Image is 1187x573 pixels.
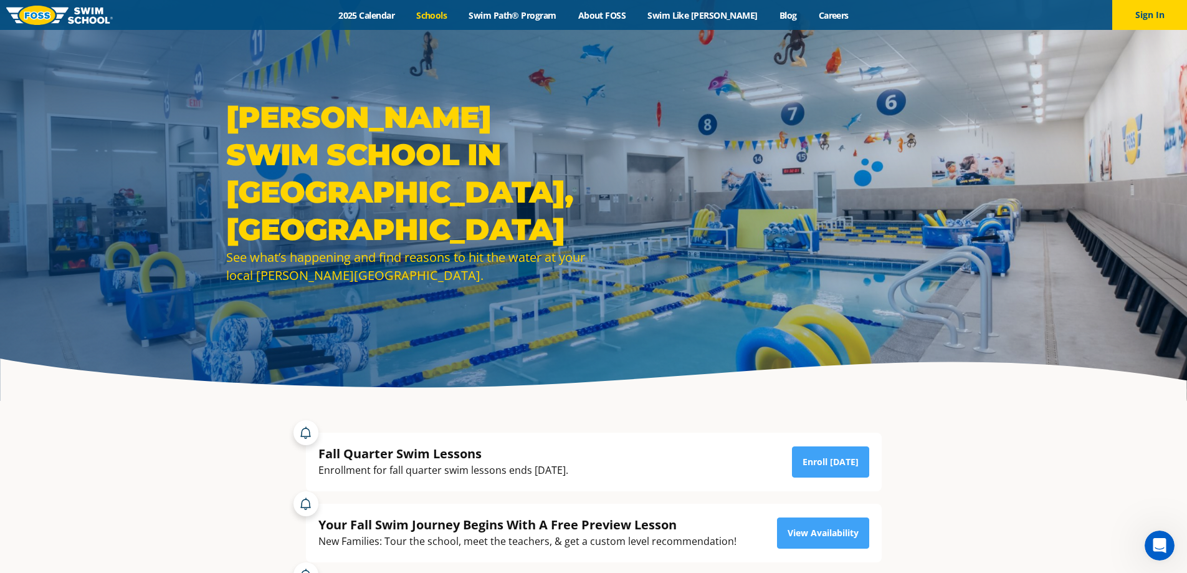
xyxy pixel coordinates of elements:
a: Swim Path® Program [458,9,567,21]
div: Enrollment for fall quarter swim lessons ends [DATE]. [318,462,568,479]
div: Fall Quarter Swim Lessons [318,445,568,462]
a: 2025 Calendar [328,9,406,21]
a: Schools [406,9,458,21]
a: View Availability [777,518,869,549]
div: Your Fall Swim Journey Begins With A Free Preview Lesson [318,516,737,533]
div: New Families: Tour the school, meet the teachers, & get a custom level recommendation! [318,533,737,550]
h1: [PERSON_NAME] Swim School in [GEOGRAPHIC_DATA], [GEOGRAPHIC_DATA] [226,99,588,248]
iframe: Intercom live chat [1145,531,1175,561]
a: Swim Like [PERSON_NAME] [637,9,769,21]
a: Enroll [DATE] [792,446,869,478]
div: See what’s happening and find reasons to hit the water at your local [PERSON_NAME][GEOGRAPHIC_DATA]. [226,248,588,284]
a: Blog [768,9,808,21]
img: FOSS Swim School Logo [6,6,113,25]
a: Careers [808,9,859,21]
a: About FOSS [567,9,637,21]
